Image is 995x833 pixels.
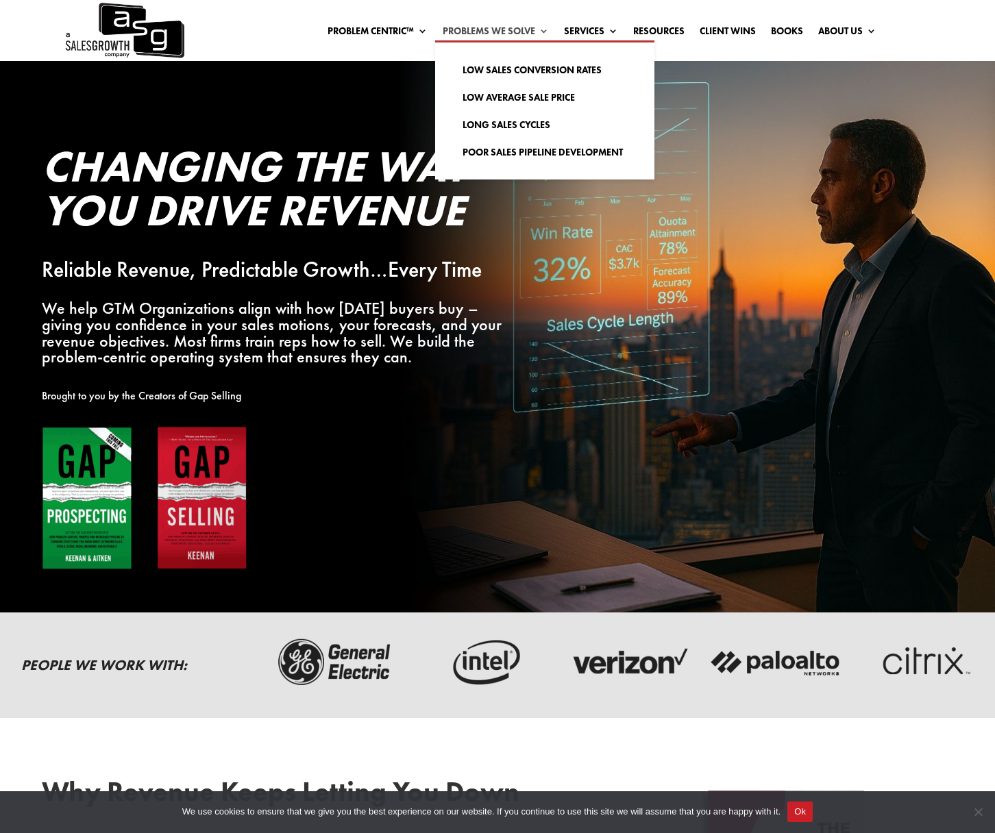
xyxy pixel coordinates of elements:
p: Reliable Revenue, Predictable Growth…Every Time [42,262,511,278]
span: We use cookies to ensure that we give you the best experience on our website. If you continue to ... [182,805,781,819]
img: palato-networks-logo-dark [709,636,842,689]
button: Ok [787,801,813,822]
a: Books [771,26,803,41]
img: Gap Books [42,426,247,571]
a: Low Average Sale Price [449,84,641,111]
h2: Why Revenue Keeps Letting You Down [42,778,569,812]
a: Long Sales Cycles [449,111,641,138]
a: Services [564,26,618,41]
p: We help GTM Organizations align with how [DATE] buyers buy – giving you confidence in your sales ... [42,300,511,365]
span: No [971,805,985,819]
img: critix-logo-dark [856,636,989,689]
a: Poor Sales Pipeline Development [449,138,641,166]
a: Client Wins [700,26,756,41]
a: Problems We Solve [443,26,549,41]
p: Brought to you by the Creators of Gap Selling [42,388,511,404]
a: About Us [818,26,876,41]
img: intel-logo-dark [416,636,549,689]
img: verizon-logo-dark [563,636,696,689]
a: Problem Centric™ [328,26,428,41]
img: ge-logo-dark [269,636,402,689]
a: Resources [633,26,685,41]
h2: Changing the Way You Drive Revenue [42,145,511,239]
a: Low Sales Conversion Rates [449,56,641,84]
